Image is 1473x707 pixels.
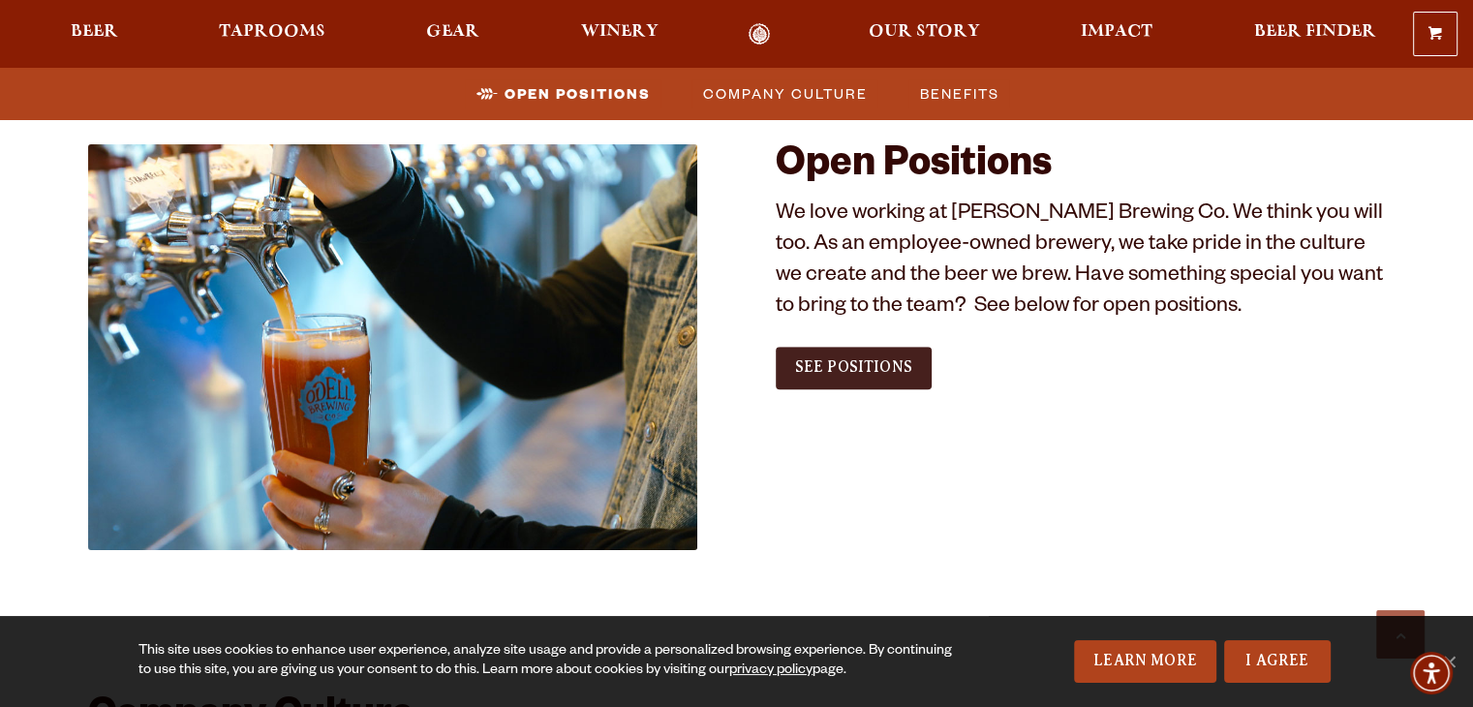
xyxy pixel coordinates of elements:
[88,144,698,550] img: Jobs_1
[1224,640,1331,683] a: I Agree
[58,23,131,46] a: Beer
[795,358,912,376] span: See Positions
[138,642,965,681] div: This site uses cookies to enhance user experience, analyze site usage and provide a personalized ...
[581,24,659,40] span: Winery
[776,144,1386,191] h2: Open Positions
[703,79,868,108] span: Company Culture
[71,24,118,40] span: Beer
[219,24,325,40] span: Taprooms
[908,79,1009,108] a: Benefits
[869,24,980,40] span: Our Story
[1081,24,1152,40] span: Impact
[1253,24,1375,40] span: Beer Finder
[856,23,993,46] a: Our Story
[426,24,479,40] span: Gear
[206,23,338,46] a: Taprooms
[729,663,813,679] a: privacy policy
[1410,652,1453,694] div: Accessibility Menu
[1068,23,1165,46] a: Impact
[505,79,651,108] span: Open Positions
[465,79,660,108] a: Open Positions
[776,347,932,389] a: See Positions
[1376,610,1425,659] a: Scroll to top
[723,23,796,46] a: Odell Home
[776,200,1386,324] p: We love working at [PERSON_NAME] Brewing Co. We think you will too. As an employee-owned brewery,...
[1241,23,1388,46] a: Beer Finder
[414,23,492,46] a: Gear
[1074,640,1216,683] a: Learn More
[920,79,999,108] span: Benefits
[691,79,877,108] a: Company Culture
[568,23,671,46] a: Winery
